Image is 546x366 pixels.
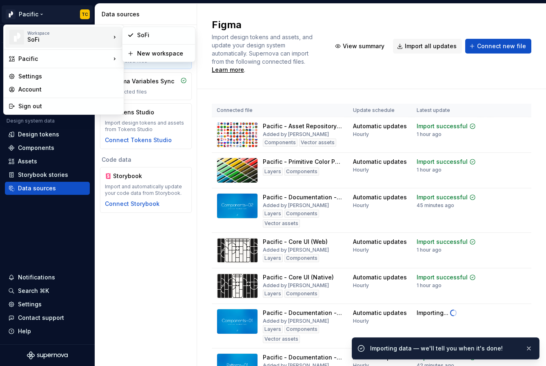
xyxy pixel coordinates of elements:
div: Importing data — we'll tell you when it's done! [370,344,519,353]
div: Pacific [18,55,111,63]
div: New workspace [137,49,190,58]
div: SoFi [137,31,190,39]
div: Sign out [18,102,119,110]
div: SoFi [27,36,97,44]
div: Settings [18,72,119,80]
div: Workspace [27,31,111,36]
img: 8d0dbd7b-a897-4c39-8ca0-62fbda938e11.png [9,30,24,45]
div: Account [18,85,119,94]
